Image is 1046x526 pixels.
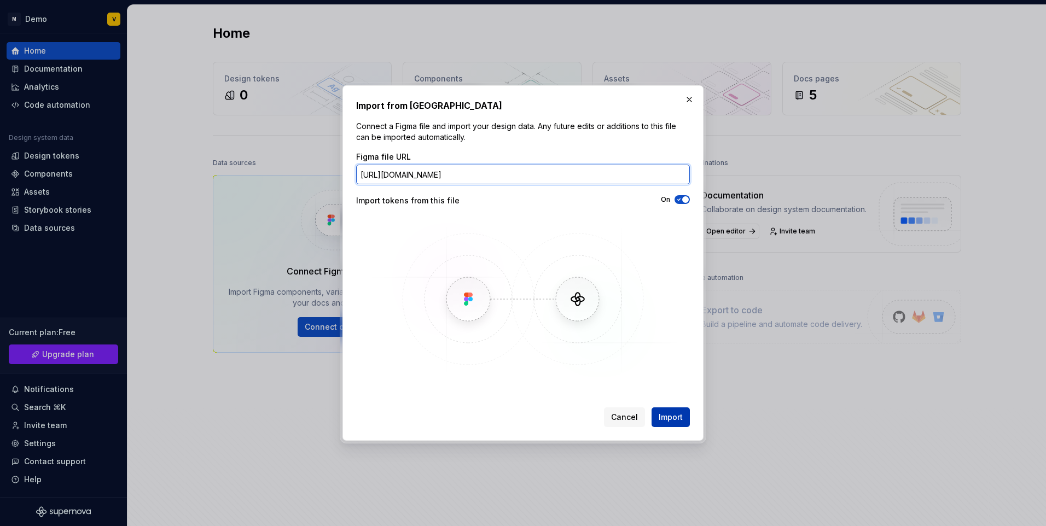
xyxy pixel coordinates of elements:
span: Import [659,412,683,423]
p: Connect a Figma file and import your design data. Any future edits or additions to this file can ... [356,121,690,143]
h2: Import from [GEOGRAPHIC_DATA] [356,99,690,112]
label: Figma file URL [356,151,411,162]
input: https://figma.com/file/... [356,165,690,184]
span: Cancel [611,412,638,423]
button: Import [652,407,690,427]
label: On [661,195,670,204]
button: Cancel [604,407,645,427]
div: Import tokens from this file [356,195,523,206]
